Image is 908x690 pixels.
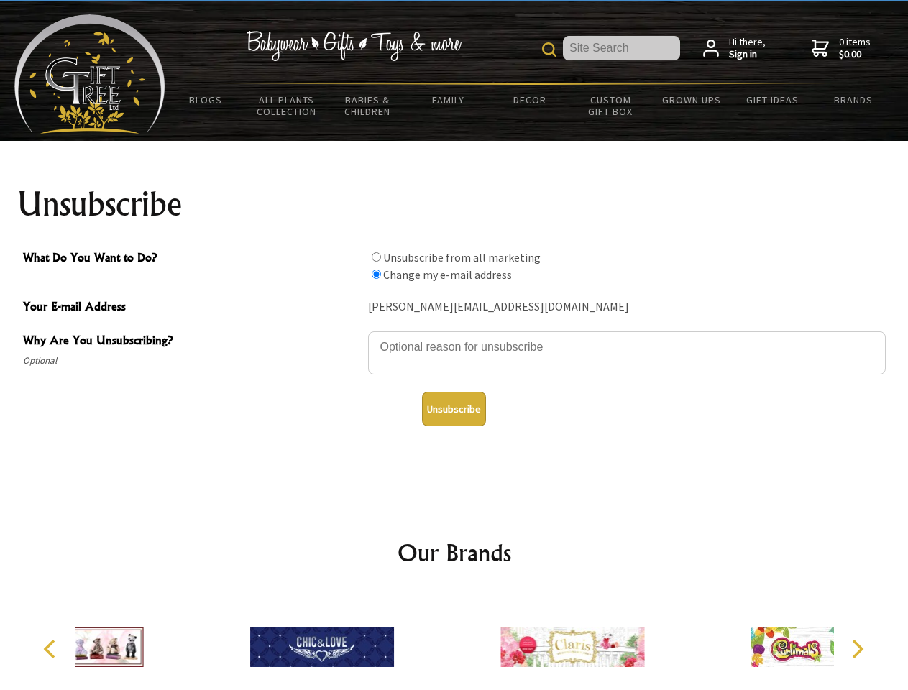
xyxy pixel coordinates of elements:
[563,36,680,60] input: Site Search
[327,85,408,126] a: Babies & Children
[368,296,886,318] div: [PERSON_NAME][EMAIL_ADDRESS][DOMAIN_NAME]
[14,14,165,134] img: Babyware - Gifts - Toys and more...
[408,85,490,115] a: Family
[247,85,328,126] a: All Plants Collection
[383,267,512,282] label: Change my e-mail address
[570,85,651,126] a: Custom Gift Box
[839,48,871,61] strong: $0.00
[368,331,886,374] textarea: Why Are You Unsubscribing?
[383,250,541,264] label: Unsubscribe from all marketing
[651,85,732,115] a: Grown Ups
[812,36,871,61] a: 0 items$0.00
[729,48,766,61] strong: Sign in
[372,252,381,262] input: What Do You Want to Do?
[23,298,361,318] span: Your E-mail Address
[165,85,247,115] a: BLOGS
[489,85,570,115] a: Decor
[372,270,381,279] input: What Do You Want to Do?
[29,535,880,570] h2: Our Brands
[23,331,361,352] span: Why Are You Unsubscribing?
[703,36,766,61] a: Hi there,Sign in
[246,31,462,61] img: Babywear - Gifts - Toys & more
[542,42,556,57] img: product search
[839,35,871,61] span: 0 items
[729,36,766,61] span: Hi there,
[732,85,813,115] a: Gift Ideas
[36,633,68,665] button: Previous
[841,633,873,665] button: Next
[17,187,891,221] h1: Unsubscribe
[422,392,486,426] button: Unsubscribe
[23,352,361,369] span: Optional
[23,249,361,270] span: What Do You Want to Do?
[813,85,894,115] a: Brands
